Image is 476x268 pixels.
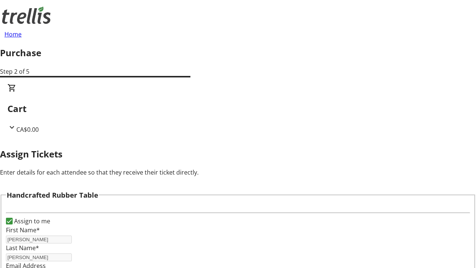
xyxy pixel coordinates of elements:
[7,190,98,200] h3: Handcrafted Rubber Table
[16,125,39,134] span: CA$0.00
[6,226,40,234] label: First Name*
[6,244,39,252] label: Last Name*
[7,102,469,115] h2: Cart
[7,83,469,134] div: CartCA$0.00
[13,217,50,226] label: Assign to me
